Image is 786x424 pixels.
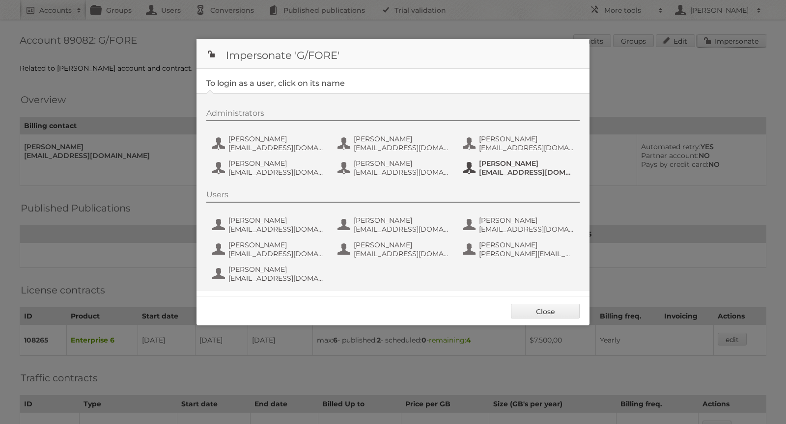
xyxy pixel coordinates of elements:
[479,249,574,258] span: [PERSON_NAME][EMAIL_ADDRESS][DOMAIN_NAME]
[462,239,577,259] button: [PERSON_NAME] [PERSON_NAME][EMAIL_ADDRESS][DOMAIN_NAME]
[354,225,449,234] span: [EMAIL_ADDRESS][DOMAIN_NAME]
[206,108,580,121] div: Administrators
[479,168,574,177] span: [EMAIL_ADDRESS][DOMAIN_NAME]
[337,239,452,259] button: [PERSON_NAME] [EMAIL_ADDRESS][DOMAIN_NAME]
[228,249,324,258] span: [EMAIL_ADDRESS][DOMAIN_NAME]
[228,216,324,225] span: [PERSON_NAME]
[479,240,574,249] span: [PERSON_NAME]
[211,215,327,235] button: [PERSON_NAME] [EMAIL_ADDRESS][DOMAIN_NAME]
[228,143,324,152] span: [EMAIL_ADDRESS][DOMAIN_NAME]
[354,249,449,258] span: [EMAIL_ADDRESS][DOMAIN_NAME]
[228,265,324,274] span: [PERSON_NAME]
[462,215,577,235] button: [PERSON_NAME] [EMAIL_ADDRESS][DOMAIN_NAME]
[479,225,574,234] span: [EMAIL_ADDRESS][DOMAIN_NAME]
[354,168,449,177] span: [EMAIL_ADDRESS][DOMAIN_NAME]
[196,39,589,69] h1: Impersonate 'G/FORE'
[228,159,324,168] span: [PERSON_NAME]
[228,168,324,177] span: [EMAIL_ADDRESS][DOMAIN_NAME]
[462,158,577,178] button: [PERSON_NAME] [EMAIL_ADDRESS][DOMAIN_NAME]
[354,143,449,152] span: [EMAIL_ADDRESS][DOMAIN_NAME]
[211,239,327,259] button: [PERSON_NAME] [EMAIL_ADDRESS][DOMAIN_NAME]
[211,133,327,153] button: [PERSON_NAME] [EMAIL_ADDRESS][DOMAIN_NAME]
[511,304,580,318] a: Close
[228,274,324,283] span: [EMAIL_ADDRESS][DOMAIN_NAME]
[337,215,452,235] button: [PERSON_NAME] [EMAIL_ADDRESS][DOMAIN_NAME]
[228,240,324,249] span: [PERSON_NAME]
[211,264,327,284] button: [PERSON_NAME] [EMAIL_ADDRESS][DOMAIN_NAME]
[354,134,449,143] span: [PERSON_NAME]
[211,158,327,178] button: [PERSON_NAME] [EMAIL_ADDRESS][DOMAIN_NAME]
[462,133,577,153] button: [PERSON_NAME] [EMAIL_ADDRESS][DOMAIN_NAME]
[228,225,324,234] span: [EMAIL_ADDRESS][DOMAIN_NAME]
[206,190,580,203] div: Users
[479,143,574,152] span: [EMAIL_ADDRESS][DOMAIN_NAME]
[354,216,449,225] span: [PERSON_NAME]
[337,133,452,153] button: [PERSON_NAME] [EMAIL_ADDRESS][DOMAIN_NAME]
[479,159,574,168] span: [PERSON_NAME]
[206,79,345,88] legend: To login as a user, click on its name
[337,158,452,178] button: [PERSON_NAME] [EMAIL_ADDRESS][DOMAIN_NAME]
[479,134,574,143] span: [PERSON_NAME]
[228,134,324,143] span: [PERSON_NAME]
[479,216,574,225] span: [PERSON_NAME]
[354,159,449,168] span: [PERSON_NAME]
[354,240,449,249] span: [PERSON_NAME]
